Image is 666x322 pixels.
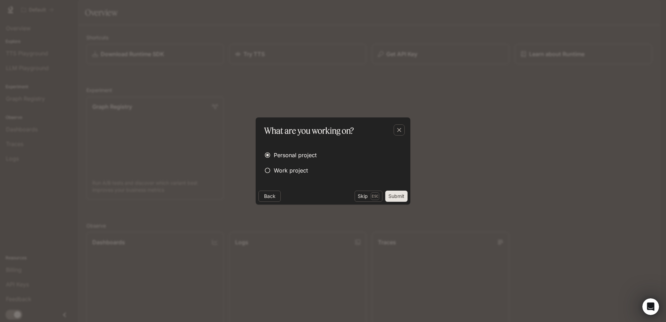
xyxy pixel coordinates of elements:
[385,191,408,202] button: Submit
[642,298,659,315] iframe: Intercom live chat
[264,124,354,137] p: What are you working on?
[258,191,281,202] button: Back
[371,192,379,200] p: Esc
[274,166,308,175] span: Work project
[355,191,382,202] button: SkipEsc
[274,151,317,159] span: Personal project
